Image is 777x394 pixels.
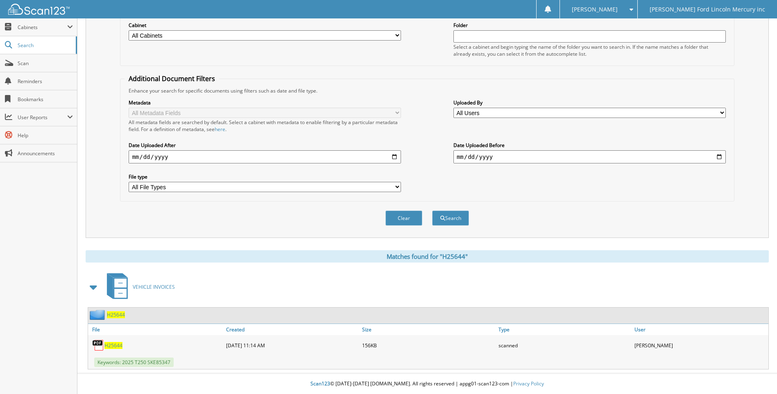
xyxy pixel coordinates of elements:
[18,114,67,121] span: User Reports
[310,380,330,387] span: Scan123
[453,43,726,57] div: Select a cabinet and begin typing the name of the folder you want to search in. If the name match...
[77,374,777,394] div: © [DATE]-[DATE] [DOMAIN_NAME]. All rights reserved | appg01-scan123-com |
[18,42,72,49] span: Search
[102,271,175,303] a: VEHICLE INVOICES
[18,78,73,85] span: Reminders
[453,142,726,149] label: Date Uploaded Before
[18,132,73,139] span: Help
[453,150,726,163] input: end
[107,311,125,318] a: H25644
[125,87,729,94] div: Enhance your search for specific documents using filters such as date and file type.
[453,22,726,29] label: Folder
[496,324,632,335] a: Type
[133,283,175,290] span: VEHICLE INVOICES
[224,337,360,353] div: [DATE] 11:14 AM
[736,355,777,394] iframe: Chat Widget
[224,324,360,335] a: Created
[513,380,544,387] a: Privacy Policy
[86,250,769,263] div: Matches found for "H25644"
[18,24,67,31] span: Cabinets
[125,74,219,83] legend: Additional Document Filters
[385,211,422,226] button: Clear
[129,22,401,29] label: Cabinet
[215,126,225,133] a: here
[90,310,107,320] img: folder2.png
[129,142,401,149] label: Date Uploaded After
[632,324,768,335] a: User
[104,342,122,349] a: H25644
[129,119,401,133] div: All metadata fields are searched by default. Select a cabinet with metadata to enable filtering b...
[632,337,768,353] div: [PERSON_NAME]
[18,60,73,67] span: Scan
[8,4,70,15] img: scan123-logo-white.svg
[453,99,726,106] label: Uploaded By
[88,324,224,335] a: File
[129,173,401,180] label: File type
[650,7,765,12] span: [PERSON_NAME] Ford Lincoln Mercury inc
[360,337,496,353] div: 156KB
[94,358,174,367] span: Keywords: 2025 T250 SKE85347
[129,150,401,163] input: start
[360,324,496,335] a: Size
[18,96,73,103] span: Bookmarks
[129,99,401,106] label: Metadata
[92,339,104,351] img: PDF.png
[496,337,632,353] div: scanned
[572,7,618,12] span: [PERSON_NAME]
[18,150,73,157] span: Announcements
[432,211,469,226] button: Search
